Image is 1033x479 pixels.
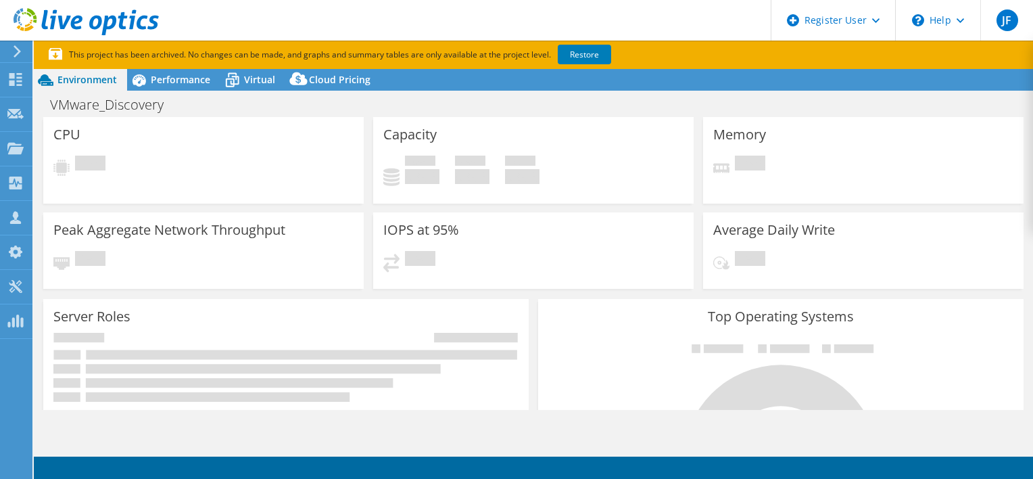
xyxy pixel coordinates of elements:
span: Used [405,156,435,169]
h4: 0 GiB [505,169,539,184]
h3: Capacity [383,127,437,142]
h3: CPU [53,127,80,142]
h3: Average Daily Write [713,223,835,237]
h4: 0 GiB [455,169,489,184]
h3: IOPS at 95% [383,223,459,237]
span: Environment [57,73,117,86]
h4: 0 GiB [405,169,439,184]
span: Pending [735,156,765,174]
span: Pending [75,156,105,174]
h3: Peak Aggregate Network Throughput [53,223,285,237]
span: Total [505,156,535,169]
span: Free [455,156,485,169]
p: This project has been archived. No changes can be made, and graphs and summary tables are only av... [49,47,711,62]
h3: Memory [713,127,766,142]
a: Restore [558,45,611,64]
span: Virtual [244,73,275,86]
span: Cloud Pricing [309,73,370,86]
h3: Top Operating Systems [548,309,1013,324]
span: Pending [75,251,105,269]
span: Pending [405,251,435,269]
h1: VMware_Discovery [44,97,185,112]
span: JF [996,9,1018,31]
h3: Server Roles [53,309,130,324]
span: Performance [151,73,210,86]
svg: \n [912,14,924,26]
span: Pending [735,251,765,269]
